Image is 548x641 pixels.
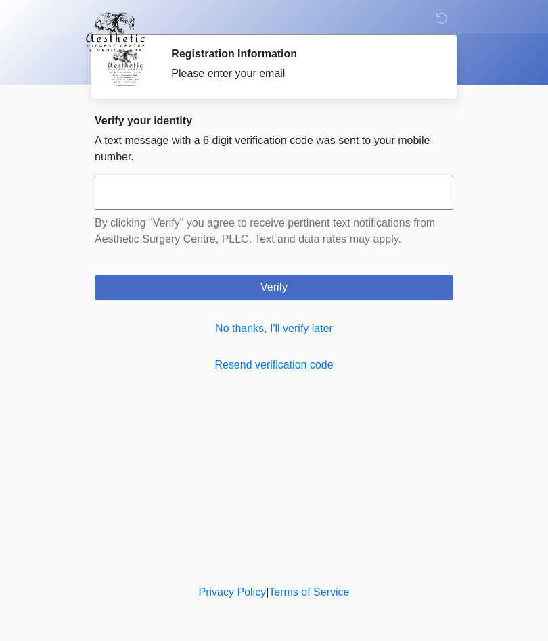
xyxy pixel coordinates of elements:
[171,66,433,82] div: Please enter your email
[95,275,453,300] button: Verify
[95,133,453,165] p: A text message with a 6 digit verification code was sent to your mobile number.
[105,47,145,88] img: Agent Avatar
[95,357,453,373] a: Resend verification code
[95,114,453,127] h2: Verify your identity
[81,10,150,53] img: Aesthetic Surgery Centre, PLLC Logo
[266,586,269,598] a: |
[95,215,453,247] p: By clicking "Verify" you agree to receive pertinent text notifications from Aesthetic Surgery Cen...
[95,320,453,337] a: No thanks, I'll verify later
[199,586,267,598] a: Privacy Policy
[269,586,349,598] a: Terms of Service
